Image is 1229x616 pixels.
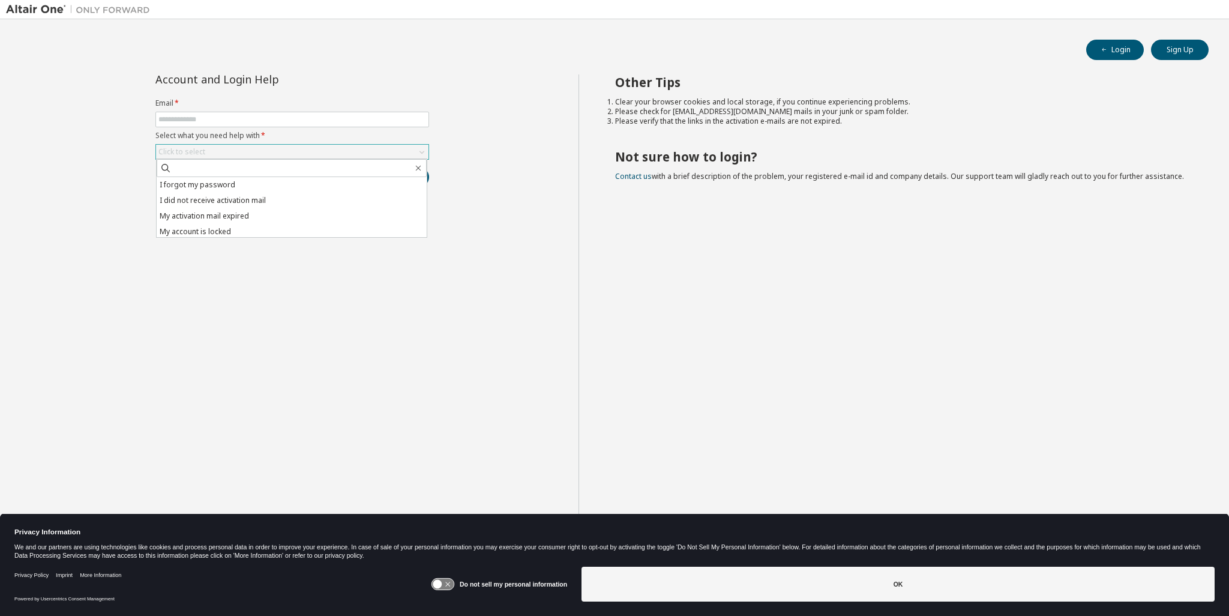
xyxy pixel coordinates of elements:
[615,171,652,181] a: Contact us
[1086,40,1144,60] button: Login
[155,98,429,108] label: Email
[6,4,156,16] img: Altair One
[615,171,1184,181] span: with a brief description of the problem, your registered e-mail id and company details. Our suppo...
[615,107,1188,116] li: Please check for [EMAIL_ADDRESS][DOMAIN_NAME] mails in your junk or spam folder.
[615,116,1188,126] li: Please verify that the links in the activation e-mails are not expired.
[1151,40,1209,60] button: Sign Up
[158,147,205,157] div: Click to select
[155,131,429,140] label: Select what you need help with
[615,149,1188,165] h2: Not sure how to login?
[155,74,374,84] div: Account and Login Help
[615,97,1188,107] li: Clear your browser cookies and local storage, if you continue experiencing problems.
[157,177,427,193] li: I forgot my password
[156,145,428,159] div: Click to select
[615,74,1188,90] h2: Other Tips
